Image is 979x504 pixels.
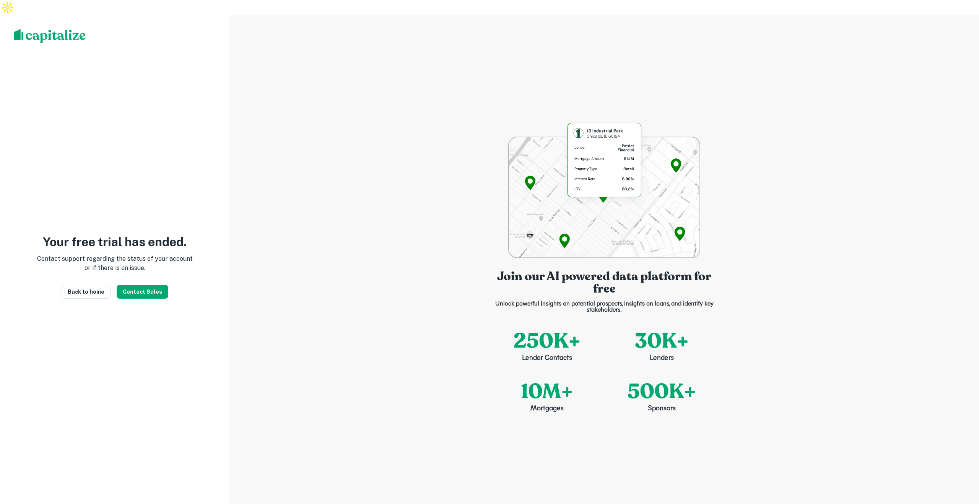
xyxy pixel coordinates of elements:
p: Contact support regarding the status of your account or if there is an issue. [37,254,193,273]
p: Join our AI powered data platform for free [489,270,719,295]
p: Sponsors [648,404,676,414]
p: Lenders [650,353,674,364]
img: capitalize-logo.png [14,29,86,43]
p: Your free trial has ended. [43,236,187,248]
p: Mortgages [530,404,564,414]
p: Lender Contacts [522,353,572,364]
iframe: Chat Widget [941,443,979,480]
a: Back to home [62,285,111,299]
p: 250K+ [514,325,581,356]
button: Contact Sales [117,285,168,299]
p: 10M+ [521,376,573,407]
p: Unlock powerful insights on potential prospects, insights on loans, and identify key stakeholders. [489,301,719,313]
p: 500K+ [628,376,696,407]
img: login-bg [508,120,700,258]
p: 30K+ [635,325,689,356]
